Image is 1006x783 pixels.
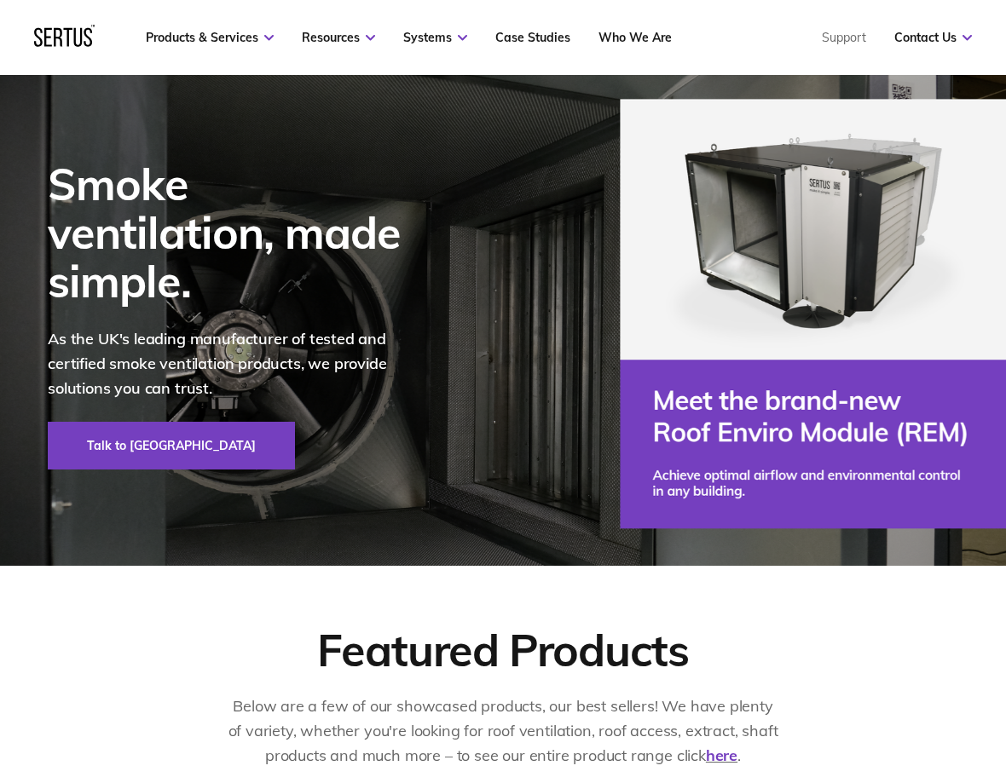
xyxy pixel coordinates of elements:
[403,30,467,45] a: Systems
[894,30,972,45] a: Contact Us
[822,30,866,45] a: Support
[302,30,375,45] a: Resources
[48,422,295,469] a: Talk to [GEOGRAPHIC_DATA]
[146,30,274,45] a: Products & Services
[48,159,423,306] div: Smoke ventilation, made simple.
[226,694,780,768] p: Below are a few of our showcased products, our best sellers! We have plenty of variety, whether y...
[317,622,689,677] div: Featured Products
[48,327,423,400] p: As the UK's leading manufacturer of tested and certified smoke ventilation products, we provide s...
[598,30,672,45] a: Who We Are
[699,585,1006,783] iframe: Chat Widget
[495,30,570,45] a: Case Studies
